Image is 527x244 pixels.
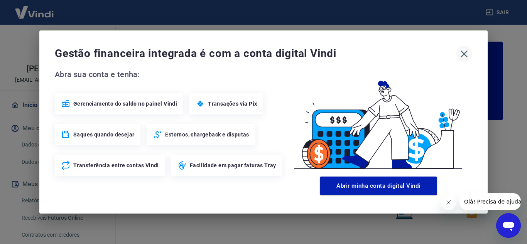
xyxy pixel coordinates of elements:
[73,131,134,138] span: Saques quando desejar
[73,162,159,169] span: Transferência entre contas Vindi
[208,100,257,108] span: Transações via Pix
[73,100,177,108] span: Gerenciamento do saldo no painel Vindi
[55,68,285,81] span: Abra sua conta e tenha:
[320,177,437,195] button: Abrir minha conta digital Vindi
[496,213,521,238] iframe: Botão para abrir a janela de mensagens
[190,162,276,169] span: Facilidade em pagar faturas Tray
[285,68,472,173] img: Good Billing
[5,5,65,12] span: Olá! Precisa de ajuda?
[441,195,456,210] iframe: Fechar mensagem
[165,131,249,138] span: Estornos, chargeback e disputas
[55,46,456,61] span: Gestão financeira integrada é com a conta digital Vindi
[459,193,521,210] iframe: Mensagem da empresa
